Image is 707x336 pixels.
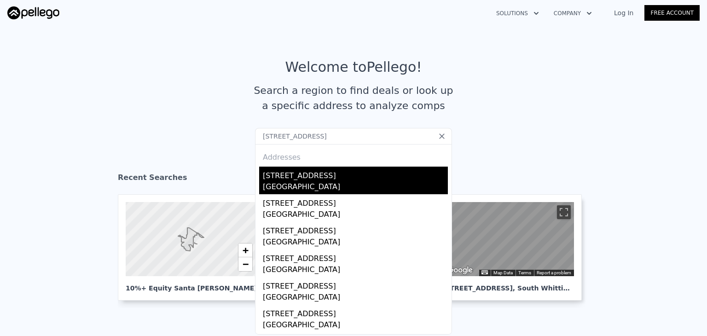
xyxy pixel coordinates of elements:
a: Terms [518,270,531,275]
span: − [243,258,249,270]
input: Search an address or region... [255,128,452,145]
div: Street View [442,202,574,276]
div: [GEOGRAPHIC_DATA] [263,209,448,222]
button: Solutions [489,5,546,22]
div: [STREET_ADDRESS] , South Whittier [442,276,574,293]
div: Addresses [259,145,448,167]
div: [STREET_ADDRESS] [263,249,448,264]
a: Free Account [644,5,700,21]
div: [STREET_ADDRESS] [263,277,448,292]
div: [GEOGRAPHIC_DATA] [263,292,448,305]
a: Report a problem [537,270,571,275]
div: 10%+ Equity Santa [PERSON_NAME] [126,276,257,293]
div: Map [442,202,574,276]
img: Pellego [7,6,59,19]
button: Keyboard shortcuts [481,270,488,274]
div: [GEOGRAPHIC_DATA] [263,237,448,249]
div: Welcome to Pellego ! [285,59,422,75]
a: Log In [603,8,644,17]
button: Map Data [493,270,513,276]
a: 10%+ Equity Santa [PERSON_NAME] [118,194,272,301]
div: [STREET_ADDRESS] [263,222,448,237]
button: Toggle fullscreen view [557,205,571,219]
span: + [243,244,249,256]
div: [STREET_ADDRESS] [263,167,448,181]
a: Zoom in [238,243,252,257]
div: [GEOGRAPHIC_DATA] [263,264,448,277]
a: Open this area in Google Maps (opens a new window) [445,264,475,276]
a: Map [STREET_ADDRESS], South Whittier,CA 90605 [435,194,589,301]
span: , CA 90605 [570,284,607,292]
button: Company [546,5,599,22]
div: Recent Searches [118,165,589,194]
img: Google [445,264,475,276]
div: [STREET_ADDRESS] [263,194,448,209]
div: [STREET_ADDRESS] [263,305,448,319]
div: [GEOGRAPHIC_DATA] [263,181,448,194]
a: Zoom out [238,257,252,271]
div: [GEOGRAPHIC_DATA] [263,319,448,332]
div: Search a region to find deals or look up a specific address to analyze comps [250,83,457,113]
